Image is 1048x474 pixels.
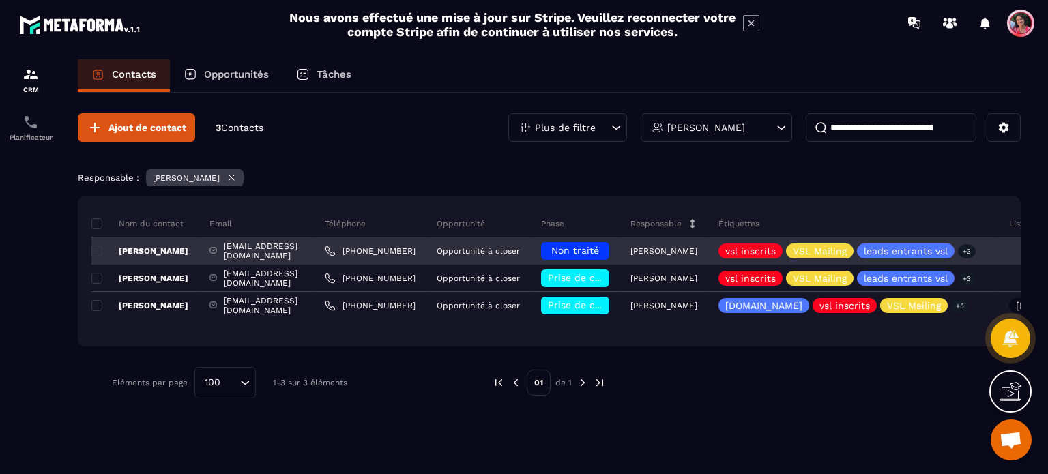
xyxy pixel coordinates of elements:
[23,114,39,130] img: scheduler
[535,123,596,132] p: Plus de filtre
[951,299,969,313] p: +5
[793,246,847,256] p: VSL Mailing
[793,273,847,283] p: VSL Mailing
[510,376,522,389] img: prev
[887,301,941,310] p: VSL Mailing
[577,376,589,389] img: next
[541,218,564,229] p: Phase
[725,301,802,310] p: [DOMAIN_NAME]
[317,68,351,80] p: Tâches
[725,273,776,283] p: vsl inscrits
[78,59,170,92] a: Contacts
[108,121,186,134] span: Ajout de contact
[153,173,220,183] p: [PERSON_NAME]
[91,246,188,256] p: [PERSON_NAME]
[864,273,948,283] p: leads entrants vsl
[718,218,759,229] p: Étiquettes
[3,134,58,141] p: Planificateur
[630,218,682,229] p: Responsable
[493,376,505,389] img: prev
[437,301,520,310] p: Opportunité à closer
[225,375,237,390] input: Search for option
[437,218,485,229] p: Opportunité
[548,272,674,283] span: Prise de contact effectuée
[112,68,156,80] p: Contacts
[630,273,697,283] p: [PERSON_NAME]
[548,299,674,310] span: Prise de contact effectuée
[204,68,269,80] p: Opportunités
[555,377,572,388] p: de 1
[991,419,1032,460] a: Ouvrir le chat
[594,376,606,389] img: next
[725,246,776,256] p: vsl inscrits
[19,12,142,37] img: logo
[3,56,58,104] a: formationformationCRM
[958,271,976,286] p: +3
[630,246,697,256] p: [PERSON_NAME]
[958,244,976,258] p: +3
[209,218,232,229] p: Email
[282,59,365,92] a: Tâches
[78,173,139,183] p: Responsable :
[325,218,366,229] p: Téléphone
[667,123,745,132] p: [PERSON_NAME]
[289,10,736,39] h2: Nous avons effectué une mise à jour sur Stripe. Veuillez reconnecter votre compte Stripe afin de ...
[325,246,416,256] a: [PHONE_NUMBER]
[216,121,263,134] p: 3
[221,122,263,133] span: Contacts
[864,246,948,256] p: leads entrants vsl
[170,59,282,92] a: Opportunités
[23,66,39,83] img: formation
[91,300,188,311] p: [PERSON_NAME]
[437,273,520,283] p: Opportunité à closer
[630,301,697,310] p: [PERSON_NAME]
[437,246,520,256] p: Opportunité à closer
[325,273,416,284] a: [PHONE_NUMBER]
[273,378,347,387] p: 1-3 sur 3 éléments
[819,301,870,310] p: vsl inscrits
[3,86,58,93] p: CRM
[91,218,184,229] p: Nom du contact
[78,113,195,142] button: Ajout de contact
[1009,218,1028,229] p: Liste
[325,300,416,311] a: [PHONE_NUMBER]
[551,245,599,256] span: Non traité
[527,370,551,396] p: 01
[200,375,225,390] span: 100
[112,378,188,387] p: Éléments par page
[3,104,58,151] a: schedulerschedulerPlanificateur
[194,367,256,398] div: Search for option
[91,273,188,284] p: [PERSON_NAME]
